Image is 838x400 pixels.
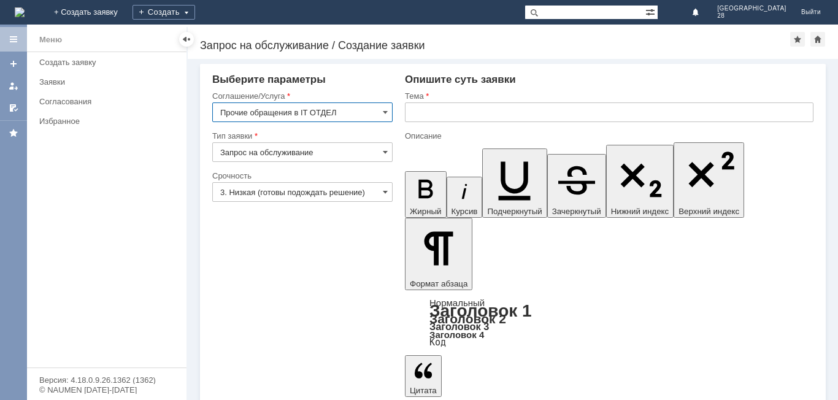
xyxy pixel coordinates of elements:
span: Зачеркнутый [552,207,601,216]
div: Меню [39,33,62,47]
button: Подчеркнутый [482,148,547,218]
a: Заголовок 1 [429,301,532,320]
div: Создать [133,5,195,20]
a: Создать заявку [4,54,23,74]
a: Создать заявку [34,53,184,72]
button: Жирный [405,171,447,218]
button: Зачеркнутый [547,154,606,218]
div: Запрос на обслуживание / Создание заявки [200,39,790,52]
a: Код [429,337,446,348]
span: 28 [717,12,786,20]
a: Мои согласования [4,98,23,118]
span: Верхний индекс [678,207,739,216]
div: Скрыть меню [179,32,194,47]
div: Добавить в избранное [790,32,805,47]
button: Формат абзаца [405,218,472,290]
a: Перейти на домашнюю страницу [15,7,25,17]
div: © NAUMEN [DATE]-[DATE] [39,386,174,394]
a: Заголовок 4 [429,329,484,340]
div: Тип заявки [212,132,390,140]
button: Курсив [447,177,483,218]
span: Жирный [410,207,442,216]
span: Курсив [452,207,478,216]
a: Нормальный [429,298,485,308]
span: Формат абзаца [410,279,467,288]
span: Расширенный поиск [645,6,658,17]
a: Согласования [34,92,184,111]
div: Согласования [39,97,179,106]
button: Цитата [405,355,442,397]
div: Создать заявку [39,58,179,67]
div: Описание [405,132,811,140]
span: Выберите параметры [212,74,326,85]
div: Версия: 4.18.0.9.26.1362 (1362) [39,376,174,384]
div: Срочность [212,172,390,180]
span: Подчеркнутый [487,207,542,216]
a: Заявки [34,72,184,91]
button: Нижний индекс [606,145,674,218]
span: [GEOGRAPHIC_DATA] [717,5,786,12]
img: logo [15,7,25,17]
span: Опишите суть заявки [405,74,516,85]
button: Верхний индекс [674,142,744,218]
div: Формат абзаца [405,299,813,347]
div: Заявки [39,77,179,87]
span: Нижний индекс [611,207,669,216]
div: Сделать домашней страницей [810,32,825,47]
span: Цитата [410,386,437,395]
a: Заголовок 3 [429,321,489,332]
a: Заголовок 2 [429,312,506,326]
div: Избранное [39,117,166,126]
div: Тема [405,92,811,100]
div: Соглашение/Услуга [212,92,390,100]
a: Мои заявки [4,76,23,96]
